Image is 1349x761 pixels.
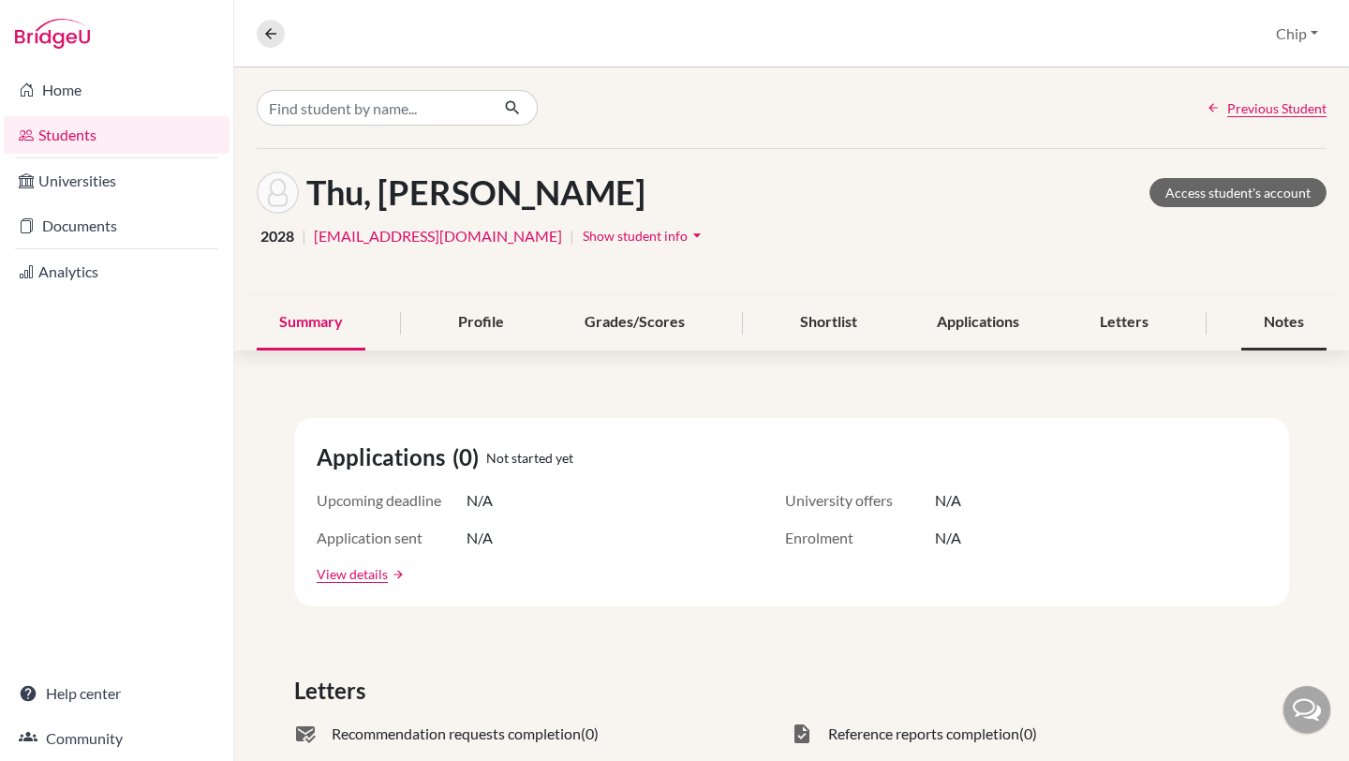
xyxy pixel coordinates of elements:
[1241,295,1327,351] div: Notes
[1267,16,1327,52] button: Chip
[688,226,706,245] i: arrow_drop_down
[570,225,574,247] span: |
[302,225,306,247] span: |
[1019,723,1037,745] span: (0)
[1077,295,1171,351] div: Letters
[785,527,935,549] span: Enrolment
[436,295,526,351] div: Profile
[582,221,707,250] button: Show student infoarrow_drop_down
[4,207,230,245] a: Documents
[317,564,388,584] a: View details
[257,172,299,214] img: Joey Thu's avatar
[1149,178,1327,207] a: Access student's account
[4,116,230,154] a: Students
[828,723,1019,745] span: Reference reports completion
[452,440,486,474] span: (0)
[562,295,707,351] div: Grades/Scores
[4,162,230,200] a: Universities
[914,295,1042,351] div: Applications
[935,527,961,549] span: N/A
[1207,98,1327,118] a: Previous Student
[317,527,467,549] span: Application sent
[935,489,961,512] span: N/A
[294,723,317,745] span: mark_email_read
[583,228,688,244] span: Show student info
[332,723,581,745] span: Recommendation requests completion
[43,13,82,30] span: Help
[467,527,493,549] span: N/A
[388,568,405,581] a: arrow_forward
[4,253,230,291] a: Analytics
[15,19,90,49] img: Bridge-U
[4,675,230,712] a: Help center
[317,489,467,512] span: Upcoming deadline
[467,489,493,512] span: N/A
[486,448,573,468] span: Not started yet
[257,295,365,351] div: Summary
[791,723,813,745] span: task
[785,489,935,512] span: University offers
[1227,98,1327,118] span: Previous Student
[294,674,373,708] span: Letters
[581,723,599,745] span: (0)
[4,71,230,109] a: Home
[317,440,452,474] span: Applications
[314,225,562,247] a: [EMAIL_ADDRESS][DOMAIN_NAME]
[306,172,645,213] h1: Thu, [PERSON_NAME]
[257,90,489,126] input: Find student by name...
[260,225,294,247] span: 2028
[778,295,880,351] div: Shortlist
[4,720,230,757] a: Community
